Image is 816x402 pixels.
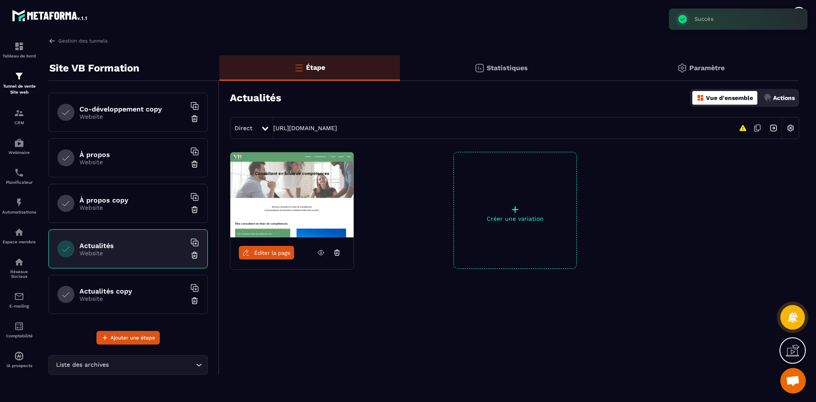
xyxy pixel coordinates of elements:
p: Website [79,295,186,302]
img: setting-gr.5f69749f.svg [677,63,687,73]
p: CRM [2,120,36,125]
p: Automatisations [2,210,36,214]
a: emailemailE-mailing [2,285,36,315]
img: formation [14,41,24,51]
p: Étape [306,63,325,71]
img: automations [14,197,24,208]
a: formationformationCRM [2,102,36,131]
p: Comptabilité [2,334,36,338]
a: social-networksocial-networkRéseaux Sociaux [2,251,36,285]
span: Liste des archives [54,360,110,370]
img: trash [190,114,199,123]
p: Planificateur [2,180,36,185]
p: Paramètre [689,64,725,72]
h6: À propos [79,151,186,159]
p: Créer une variation [454,215,576,222]
p: Espace membre [2,239,36,244]
img: stats.20deebd0.svg [474,63,484,73]
img: trash [190,205,199,214]
span: Éditer la page [254,250,291,256]
h6: À propos copy [79,196,186,204]
p: Vue d'ensemble [706,94,753,101]
h6: Actualités copy [79,287,186,295]
img: arrow-next.bcc2205e.svg [765,120,782,136]
img: email [14,291,24,302]
img: setting-w.858f3a88.svg [782,120,799,136]
p: Actions [773,94,795,101]
a: formationformationTunnel de vente Site web [2,65,36,102]
img: logo [12,8,88,23]
p: Statistiques [487,64,528,72]
a: automationsautomationsWebinaire [2,131,36,161]
img: image [230,152,354,237]
img: dashboard-orange.40269519.svg [697,94,704,102]
p: Réseaux Sociaux [2,269,36,279]
p: Tunnel de vente Site web [2,83,36,95]
h3: Actualités [230,92,281,104]
img: formation [14,71,24,81]
img: automations [14,227,24,237]
p: Website [79,250,186,257]
img: scheduler [14,168,24,178]
img: arrow [48,37,56,45]
h6: Co-développement copy [79,105,186,113]
img: social-network [14,257,24,267]
a: accountantaccountantComptabilité [2,315,36,345]
p: Website [79,113,186,120]
span: Direct [235,125,252,131]
a: automationsautomationsEspace membre [2,221,36,251]
input: Search for option [110,360,194,370]
a: schedulerschedulerPlanificateur [2,161,36,191]
img: trash [190,297,199,305]
a: [URL][DOMAIN_NAME] [273,125,337,131]
button: Ajouter une étape [96,331,160,345]
img: accountant [14,321,24,331]
a: formationformationTableau de bord [2,35,36,65]
p: Tableau de bord [2,54,36,58]
img: actions.d6e523a2.png [764,94,771,102]
img: bars-o.4a397970.svg [294,63,304,73]
p: Website [79,159,186,165]
img: automations [14,351,24,361]
div: Search for option [48,355,208,375]
p: Website [79,204,186,211]
img: formation [14,108,24,118]
img: trash [190,160,199,168]
img: trash [190,251,199,259]
h6: Actualités [79,242,186,250]
div: Ouvrir le chat [780,368,806,393]
p: Webinaire [2,150,36,155]
p: E-mailing [2,304,36,308]
p: + [454,203,576,215]
a: Éditer la page [239,246,294,259]
span: Ajouter une étape [110,334,155,342]
img: automations [14,138,24,148]
a: automationsautomationsAutomatisations [2,191,36,221]
a: Gestion des tunnels [48,37,108,45]
p: Site VB Formation [49,60,139,77]
p: IA prospects [2,363,36,368]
